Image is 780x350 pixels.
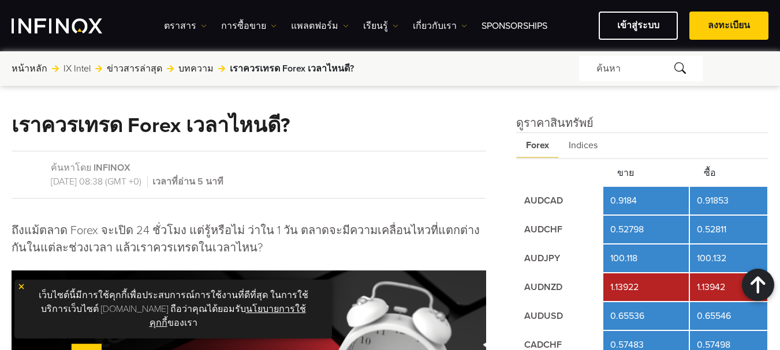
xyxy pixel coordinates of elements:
[559,133,607,158] span: Indices
[167,65,174,72] img: arrow-right
[164,19,207,33] a: ตราสาร
[52,65,59,72] img: arrow-right
[603,302,688,330] td: 0.65536
[690,273,767,301] td: 1.13942
[516,133,559,158] span: Forex
[221,19,277,33] a: การซื้อขาย
[482,19,547,33] a: Sponsorships
[94,162,130,174] a: INFINOX
[603,273,688,301] td: 1.13922
[579,56,703,81] div: ค้นหา
[603,216,688,243] td: 0.52798
[603,244,688,272] td: 100.118
[17,283,25,291] img: yellow close icon
[218,65,225,72] img: arrow-right
[516,115,768,132] h4: ดูราคาสินทรัพย์
[12,222,486,257] p: ถึงแม้ตลาด Forex จะเปิด 24 ชั่วโมง แต่รู้หรือไม่ ว่าใน 1 วัน ตลาดจะมีความเคลื่อนไหวที่แตกต่างกันใ...
[690,216,767,243] td: 0.52811
[230,62,354,76] span: เราควรเทรด Forex เวลาไหนดี?
[603,187,688,214] td: 0.9184
[690,302,767,330] td: 0.65546
[51,176,148,187] span: [DATE] 08:38 (GMT +0)
[690,187,767,214] td: 0.91853
[150,176,223,187] span: เวลาที่อ่าน 5 นาที
[517,273,602,301] td: AUDNZD
[517,216,602,243] td: AUDCHF
[12,18,129,33] a: INFINOX Logo
[690,244,767,272] td: 100.132
[517,302,602,330] td: AUDUSD
[599,12,678,40] a: เข้าสู่ระบบ
[517,244,602,272] td: AUDJPY
[690,160,767,186] th: ซื้อ
[413,19,467,33] a: เกี่ยวกับเรา
[95,65,102,72] img: arrow-right
[291,19,349,33] a: แพลตฟอร์ม
[603,160,688,186] th: ขาย
[107,62,162,76] a: ข่าวสารล่าสุด
[178,62,214,76] a: บทความ
[51,162,91,174] span: ค้นหาโดย
[20,285,326,333] p: เว็บไซต์นี้มีการใช้คุกกี้เพื่อประสบการณ์การใช้งานที่ดีที่สุด ในการใช้บริการเว็บไซต์ [DOMAIN_NAME]...
[12,115,290,137] h1: เราควรเทรด Forex เวลาไหนดี?
[363,19,398,33] a: เรียนรู้
[517,187,602,214] td: AUDCAD
[689,12,768,40] a: ลงทะเบียน
[64,62,91,76] a: IX Intel
[12,62,47,76] a: หน้าหลัก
